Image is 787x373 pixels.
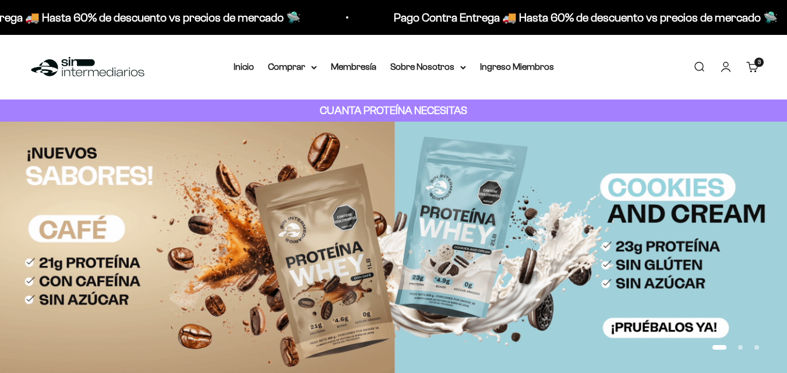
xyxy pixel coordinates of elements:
[390,59,466,74] summary: Sobre Nosotros
[331,62,376,72] a: Membresía
[320,104,467,116] strong: CUANTA PROTEÍNA NECESITAS
[268,59,317,74] summary: Comprar
[386,8,770,27] p: Pago Contra Entrega 🚚 Hasta 60% de descuento vs precios de mercado 🛸
[234,62,254,72] a: Inicio
[758,59,761,65] span: 3
[480,62,554,72] a: Ingreso Miembros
